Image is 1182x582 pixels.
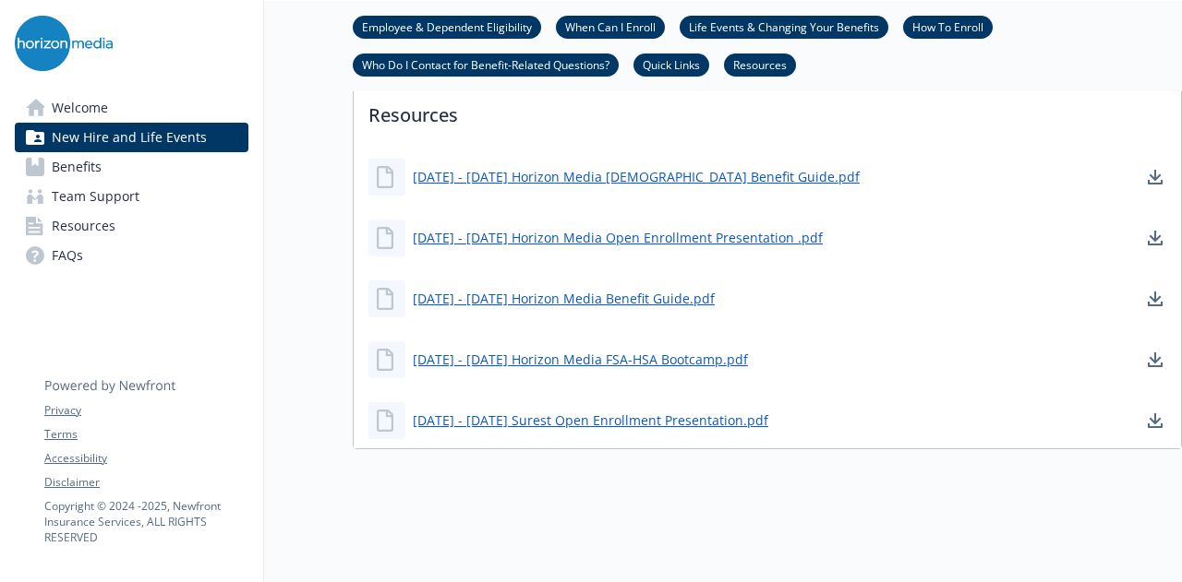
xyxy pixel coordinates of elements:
[1144,227,1166,249] a: download document
[556,18,665,35] a: When Can I Enroll
[44,426,247,443] a: Terms
[52,152,102,182] span: Benefits
[52,211,115,241] span: Resources
[15,152,248,182] a: Benefits
[52,182,139,211] span: Team Support
[413,228,823,247] a: [DATE] - [DATE] Horizon Media Open Enrollment Presentation .pdf
[724,55,796,73] a: Resources
[1144,349,1166,371] a: download document
[633,55,709,73] a: Quick Links
[1144,288,1166,310] a: download document
[1144,410,1166,432] a: download document
[413,410,768,430] a: [DATE] - [DATE] Surest Open Enrollment Presentation.pdf
[413,289,715,308] a: [DATE] - [DATE] Horizon Media Benefit Guide.pdf
[44,498,247,545] p: Copyright © 2024 - 2025 , Newfront Insurance Services, ALL RIGHTS RESERVED
[44,402,247,419] a: Privacy
[680,18,888,35] a: Life Events & Changing Your Benefits
[903,18,993,35] a: How To Enroll
[52,241,83,270] span: FAQs
[44,450,247,467] a: Accessibility
[15,93,248,123] a: Welcome
[413,167,860,186] a: [DATE] - [DATE] Horizon Media [DEMOGRAPHIC_DATA] Benefit Guide.pdf
[353,18,541,35] a: Employee & Dependent Eligibility
[15,211,248,241] a: Resources
[353,55,619,73] a: Who Do I Contact for Benefit-Related Questions?
[354,76,1181,144] p: Resources
[15,123,248,152] a: New Hire and Life Events
[15,182,248,211] a: Team Support
[1144,166,1166,188] a: download document
[52,123,207,152] span: New Hire and Life Events
[15,241,248,270] a: FAQs
[413,350,748,369] a: [DATE] - [DATE] Horizon Media FSA-HSA Bootcamp.pdf
[52,93,108,123] span: Welcome
[44,474,247,491] a: Disclaimer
